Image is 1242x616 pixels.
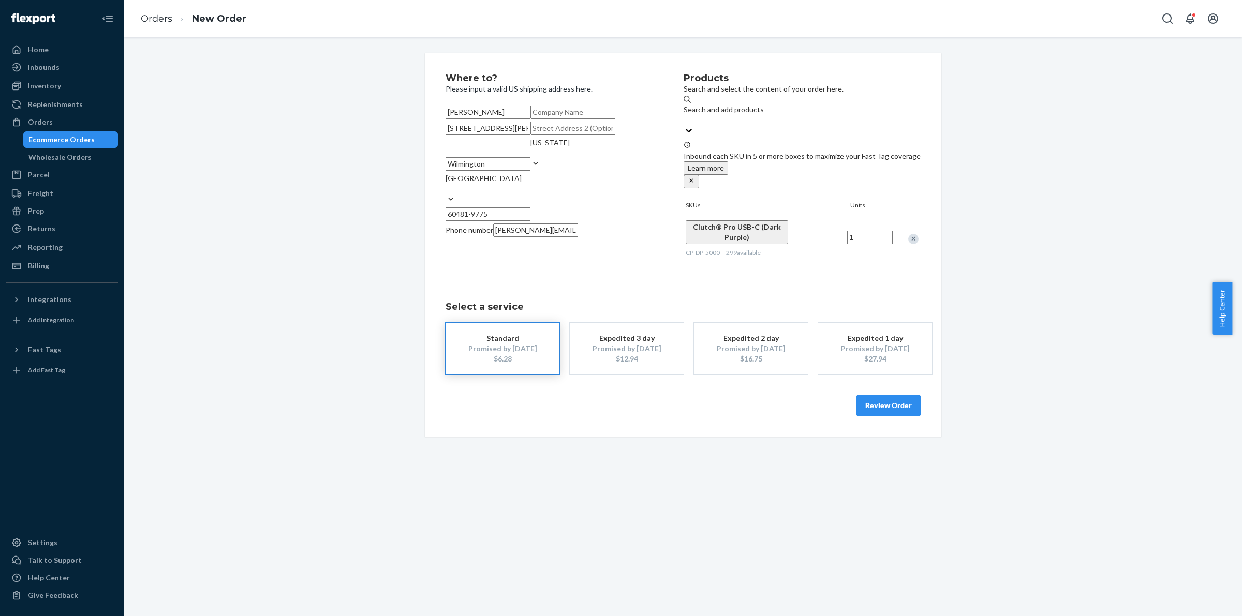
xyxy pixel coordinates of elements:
button: Expedited 3 dayPromised by [DATE]$12.94 [570,323,684,374]
input: ZIP Code [446,207,530,221]
button: StandardPromised by [DATE]$6.28 [446,323,559,374]
a: Replenishments [6,96,118,113]
div: Prep [28,206,44,216]
a: Prep [6,203,118,219]
div: Ecommerce Orders [28,134,95,145]
button: Expedited 1 dayPromised by [DATE]$27.94 [818,323,932,374]
h2: Products [684,73,921,84]
div: Expedited 1 day [834,333,916,343]
a: Inbounds [6,59,118,76]
div: Wholesale Orders [28,152,92,162]
a: Reporting [6,239,118,256]
a: Home [6,41,118,58]
div: Home [28,44,49,55]
input: Quantity [847,231,893,244]
p: Please input a valid US shipping address here. [446,84,653,94]
button: Open notifications [1180,8,1201,29]
span: 299 available [726,249,761,257]
button: Clutch® Pro USB-C (Dark Purple) [686,220,788,244]
span: — [801,234,807,243]
div: Integrations [28,294,71,305]
button: Review Order [856,395,921,416]
input: [GEOGRAPHIC_DATA] [446,184,447,194]
button: Give Feedback [6,587,118,604]
p: Search and select the content of your order here. [684,84,921,94]
div: Fast Tags [28,344,61,355]
button: Help Center [1212,282,1232,335]
div: Promised by [DATE] [834,343,916,354]
div: Promised by [DATE] [585,343,668,354]
div: Settings [28,537,57,548]
div: [GEOGRAPHIC_DATA] [446,173,522,184]
div: Returns [28,223,55,234]
div: Freight [28,188,53,199]
input: Search and add products [684,115,685,125]
ol: breadcrumbs [132,4,255,34]
input: Street Address [446,122,530,135]
div: $16.75 [709,354,792,364]
div: Standard [461,333,544,343]
input: First & Last Name [446,106,530,119]
button: Fast Tags [6,341,118,358]
input: City [446,157,530,171]
a: Parcel [6,167,118,183]
button: close [684,175,699,188]
input: Open Keeper Popup [493,223,578,237]
a: Add Fast Tag [6,362,118,379]
div: Help Center [28,573,70,583]
div: Remove Item [908,234,919,244]
div: Billing [28,261,49,271]
span: Phone number [446,226,493,234]
img: Flexport logo [11,13,55,24]
div: SKUs [684,201,848,212]
div: Search and add products [684,104,764,115]
div: Add Fast Tag [28,366,65,374]
div: Promised by [DATE] [709,343,792,354]
button: Learn more [684,161,728,175]
a: Billing [6,258,118,274]
input: Street Address 2 (Optional) [530,122,615,135]
div: Expedited 2 day [709,333,792,343]
div: Inbound each SKU in 5 or more boxes to maximize your Fast Tag coverage [684,141,921,188]
div: [US_STATE] [530,138,570,148]
a: Orders [6,114,118,130]
div: Parcel [28,170,50,180]
div: Expedited 3 day [585,333,668,343]
input: Company Name [530,106,615,119]
div: Add Integration [28,315,74,324]
h2: Where to? [446,73,653,84]
h1: Select a service [446,302,921,312]
button: Open account menu [1203,8,1223,29]
div: Talk to Support [28,555,82,565]
div: $12.94 [585,354,668,364]
a: Inventory [6,78,118,94]
div: Reporting [28,242,63,252]
button: Close Navigation [97,8,118,29]
div: $6.28 [461,354,544,364]
a: Returns [6,220,118,237]
span: Clutch® Pro USB-C (Dark Purple) [693,222,781,242]
a: Orders [141,13,172,24]
span: CP-DP-5000 [686,249,720,257]
div: Promised by [DATE] [461,343,544,354]
a: New Order [192,13,246,24]
a: Wholesale Orders [23,149,119,166]
div: Inventory [28,81,61,91]
div: Orders [28,117,53,127]
div: $27.94 [834,354,916,364]
div: Give Feedback [28,590,78,600]
input: [US_STATE] [530,148,531,158]
div: Units [848,201,895,212]
a: Help Center [6,569,118,586]
button: Open Search Box [1157,8,1178,29]
a: Add Integration [6,312,118,328]
button: Integrations [6,291,118,308]
a: Talk to Support [6,552,118,568]
button: Expedited 2 dayPromised by [DATE]$16.75 [694,323,808,374]
div: Replenishments [28,99,83,110]
a: Ecommerce Orders [23,131,119,148]
a: Freight [6,185,118,202]
a: Settings [6,534,118,551]
div: Inbounds [28,62,60,72]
